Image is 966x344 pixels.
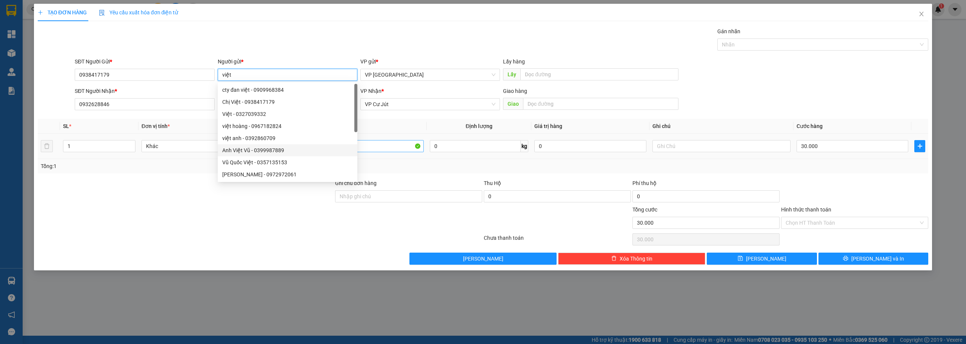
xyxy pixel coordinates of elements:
div: ngân giang [6,25,83,34]
span: VP Nhận [360,88,381,94]
div: Vũ Quốc Việt - 0357135153 [218,156,357,168]
div: Anh Việt Vũ - 0399987889 [222,146,353,154]
label: Gán nhãn [717,28,740,34]
span: Yêu cầu xuất hóa đơn điện tử [99,9,178,15]
div: việt hoàng - 0967182824 [222,122,353,130]
button: delete [41,140,53,152]
button: printer[PERSON_NAME] và In [818,253,929,265]
div: Chị Việt - 0938417179 [222,98,353,106]
label: Hình thức thanh toán [781,207,831,213]
div: Người gửi [218,57,357,66]
div: Tổng: 1 [41,162,372,170]
img: icon [99,10,105,16]
div: việt hoàng - 0967182824 [218,120,357,132]
div: VP gửi [360,57,500,66]
div: Chưa thanh toán [483,234,632,247]
div: Anh Việt Vũ - 0399987889 [218,144,357,156]
input: Ghi Chú [652,140,791,152]
span: [PERSON_NAME] [463,255,503,263]
span: Giao hàng [503,88,527,94]
input: Dọc đường [523,98,678,110]
button: plus [914,140,925,152]
span: Đơn vị tính [142,123,170,129]
div: Nguyễn Việt Ngô - 0972972061 [218,168,357,180]
span: Thu Hộ [484,180,501,186]
span: plus [915,143,925,149]
button: Close [911,4,932,25]
span: [PERSON_NAME] [746,255,786,263]
span: close [918,11,924,17]
div: việt anh - 0392860709 [222,134,353,142]
span: Xóa Thông tin [620,255,652,263]
div: VP [GEOGRAPHIC_DATA] [6,6,83,25]
div: Vũ Quốc Việt - 0357135153 [222,158,353,167]
input: Ghi chú đơn hàng [335,190,482,202]
div: Phí thu hộ [632,179,780,190]
input: Dọc đường [520,68,678,80]
span: Nhận: [88,7,106,15]
div: SĐT Người Gửi [75,57,214,66]
div: Việt - 0327039332 [222,110,353,118]
button: deleteXóa Thông tin [558,253,705,265]
button: [PERSON_NAME] [409,253,557,265]
span: SL [63,123,69,129]
span: plus [38,10,43,15]
span: Tổng cước [632,207,657,213]
span: VP Cư Jút [365,99,495,110]
span: printer [843,256,848,262]
span: kg [521,140,528,152]
span: Khác [146,140,275,152]
div: VP Cư Jút [88,6,141,25]
div: 0967720099 [88,34,141,44]
div: Việt - 0327039332 [218,108,357,120]
span: save [738,256,743,262]
span: TẠO ĐƠN HÀNG [38,9,87,15]
div: cty đan việt - 0909968384 [222,86,353,94]
span: Giá trị hàng [534,123,562,129]
div: 0967720099 [6,34,83,44]
div: Chị Việt - 0938417179 [218,96,357,108]
span: VP Sài Gòn [365,69,495,80]
span: Gửi: [6,7,18,15]
span: Định lượng [466,123,492,129]
span: Lấy hàng [503,59,525,65]
span: [PERSON_NAME] và In [851,255,904,263]
span: Cước hàng [797,123,823,129]
div: SĐT Người Nhận [75,87,214,95]
span: delete [611,256,617,262]
div: cty đan việt - 0909968384 [218,84,357,96]
div: việt anh - 0392860709 [218,132,357,144]
span: Chưa cước : [87,49,104,66]
div: 50.000 [87,49,142,67]
div: ngân giang [88,25,141,34]
input: 0 [534,140,646,152]
label: Ghi chú đơn hàng [335,180,377,186]
button: save[PERSON_NAME] [707,253,817,265]
div: [PERSON_NAME] - 0972972061 [222,170,353,179]
span: Lấy [503,68,520,80]
span: Giao [503,98,523,110]
th: Ghi chú [649,119,794,134]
